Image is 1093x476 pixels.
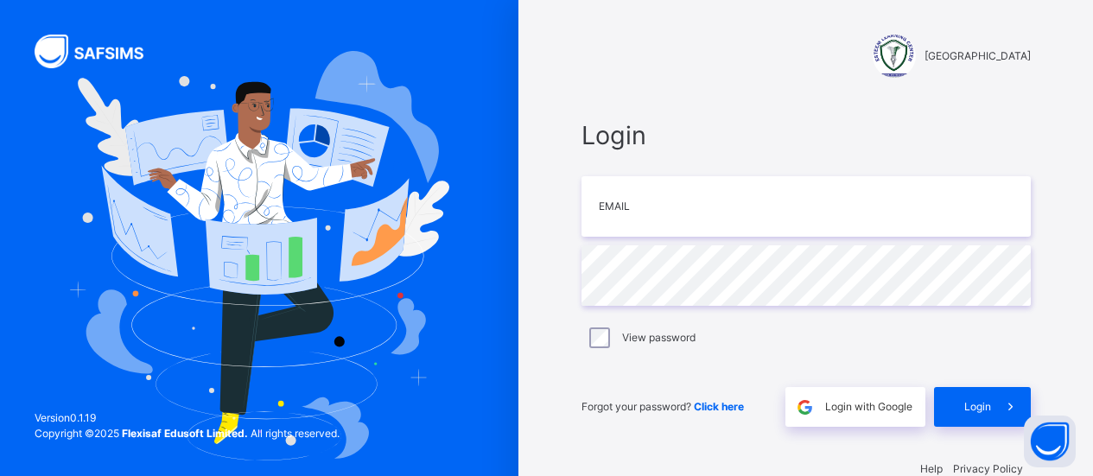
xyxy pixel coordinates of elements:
[825,399,912,415] span: Login with Google
[35,427,340,440] span: Copyright © 2025 All rights reserved.
[35,35,164,68] img: SAFSIMS Logo
[581,400,744,413] span: Forgot your password?
[35,410,340,426] span: Version 0.1.19
[1024,416,1076,467] button: Open asap
[964,399,991,415] span: Login
[925,48,1031,64] span: [GEOGRAPHIC_DATA]
[581,117,1031,154] span: Login
[694,400,744,413] a: Click here
[920,462,943,475] a: Help
[622,330,696,346] label: View password
[122,427,248,440] strong: Flexisaf Edusoft Limited.
[795,397,815,417] img: google.396cfc9801f0270233282035f929180a.svg
[69,51,450,460] img: Hero Image
[953,462,1023,475] a: Privacy Policy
